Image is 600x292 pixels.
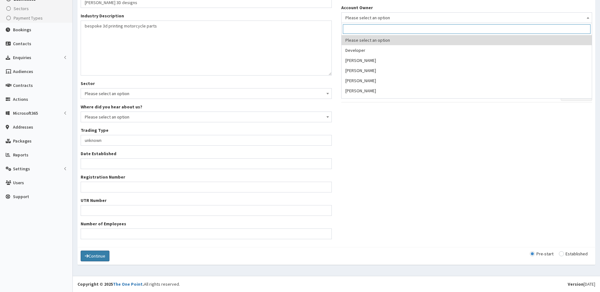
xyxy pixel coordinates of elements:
label: UTR Number [81,197,107,204]
span: Sectors [14,6,29,11]
span: Please select an option [81,88,332,99]
span: Contacts [13,41,31,46]
li: [PERSON_NAME] [342,86,592,96]
li: Developer [342,45,592,55]
label: Where did you hear about us? [81,104,142,110]
div: [DATE] [568,281,595,287]
span: Microsoft365 [13,110,38,116]
footer: All rights reserved. [73,276,600,292]
label: Number of Employees [81,221,126,227]
span: Addresses [13,124,33,130]
label: Industry Description [81,13,124,19]
span: Bookings [13,27,31,33]
li: [PERSON_NAME] [342,55,592,65]
span: Support [13,194,29,199]
span: Audiences [13,69,33,74]
span: Packages [13,138,32,144]
label: Established [559,252,588,256]
span: Please select an option [85,89,328,98]
span: Users [13,180,24,186]
label: Registration Number [81,174,125,180]
a: The One Point [113,281,143,287]
li: Please select an option [342,35,592,45]
span: Please select an option [341,12,592,23]
a: Sectors [2,4,72,13]
span: Enquiries [13,55,31,60]
button: Continue [81,251,109,261]
label: Trading Type [81,127,108,133]
span: Settings [13,166,30,172]
li: [PERSON_NAME] [342,96,592,106]
span: Please select an option [85,113,328,121]
span: Actions [13,96,28,102]
label: Pre-start [530,252,554,256]
li: [PERSON_NAME] [342,65,592,76]
strong: Copyright © 2025 . [77,281,144,287]
b: Version [568,281,584,287]
span: Please select an option [345,13,588,22]
label: Date Established [81,150,116,157]
label: Account Owner [341,4,373,11]
label: Sector [81,80,95,87]
a: Payment Types [2,13,72,23]
span: Reports [13,152,28,158]
li: [PERSON_NAME] [342,76,592,86]
span: Payment Types [14,15,43,21]
span: Contracts [13,82,33,88]
span: Please select an option [81,112,332,122]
